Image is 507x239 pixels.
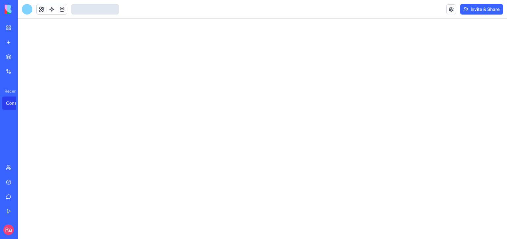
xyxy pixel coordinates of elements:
a: Construction Manager [2,97,28,110]
div: Construction Manager [6,100,24,106]
img: logo [5,5,46,14]
span: Recent [2,89,16,94]
img: ACg8ocILqNNUOuS8HAw9qN-ZlDs1IThlaaChZLbjkCvqWTH3nBW__w=s96-c [3,224,14,235]
button: Invite & Share [460,4,503,15]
